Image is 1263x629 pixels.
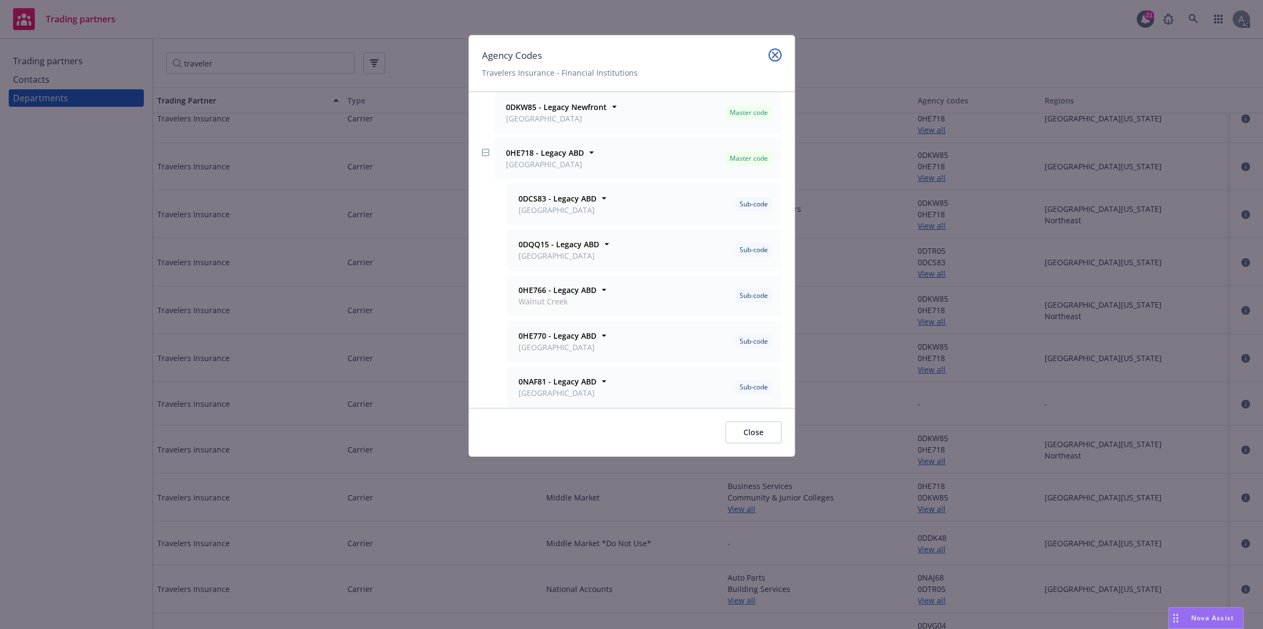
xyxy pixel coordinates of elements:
[730,154,768,163] span: Master code
[730,108,768,118] span: Master code
[768,48,782,62] a: close
[482,67,638,78] span: Travelers Insurance - Financial Institutions
[518,204,596,216] span: [GEOGRAPHIC_DATA]
[740,245,768,255] span: Sub-code
[725,422,782,443] button: Close
[518,250,599,261] span: [GEOGRAPHIC_DATA]
[482,48,638,63] h1: Agency Codes
[506,148,584,158] strong: 0HE718 - Legacy ABD
[506,102,607,112] strong: 0DKW85 - Legacy Newfront
[518,193,596,204] strong: 0DCS83 - Legacy ABD
[518,296,596,307] span: Walnut Creek
[506,113,607,124] span: [GEOGRAPHIC_DATA]
[518,341,596,353] span: [GEOGRAPHIC_DATA]
[518,376,596,387] strong: 0NAF81 - Legacy ABD
[740,291,768,301] span: Sub-code
[1169,608,1182,628] div: Drag to move
[740,337,768,346] span: Sub-code
[1191,613,1234,622] span: Nova Assist
[518,285,596,295] strong: 0HE766 - Legacy ABD
[518,331,596,341] strong: 0HE770 - Legacy ABD
[518,387,596,399] span: [GEOGRAPHIC_DATA]
[1168,607,1243,629] button: Nova Assist
[740,382,768,392] span: Sub-code
[740,199,768,209] span: Sub-code
[518,239,599,249] strong: 0DQQ15 - Legacy ABD
[506,158,584,170] span: [GEOGRAPHIC_DATA]
[743,427,764,437] span: Close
